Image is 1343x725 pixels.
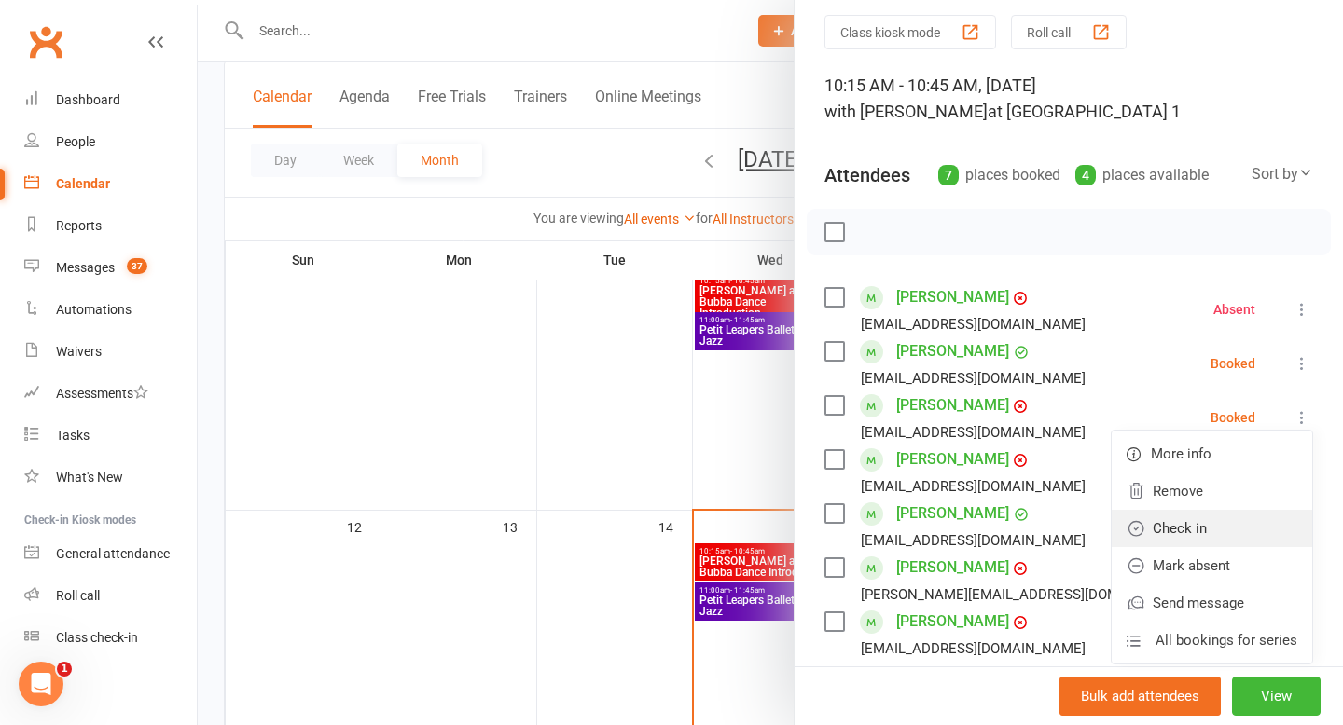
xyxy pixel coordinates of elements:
button: Bulk add attendees [1059,677,1221,716]
div: Assessments [56,386,148,401]
a: Class kiosk mode [24,617,197,659]
a: Calendar [24,163,197,205]
div: Sort by [1252,162,1313,186]
div: Roll call [56,588,100,603]
a: Send message [1112,584,1312,622]
div: What's New [56,470,123,485]
div: places available [1075,162,1209,188]
div: 4 [1075,165,1096,185]
span: with [PERSON_NAME] [824,102,988,121]
a: Tasks [24,415,197,457]
a: Check in [1112,510,1312,547]
div: 10:15 AM - 10:45 AM, [DATE] [824,73,1313,125]
a: [PERSON_NAME] [896,553,1009,582]
div: Booked [1211,411,1255,424]
div: [EMAIL_ADDRESS][DOMAIN_NAME] [861,420,1086,445]
button: Roll call [1011,15,1127,49]
a: Remove [1112,472,1312,510]
span: More info [1151,443,1211,465]
div: [EMAIL_ADDRESS][DOMAIN_NAME] [861,528,1086,553]
a: Waivers [24,331,197,373]
a: Automations [24,289,197,331]
a: Roll call [24,575,197,617]
span: at [GEOGRAPHIC_DATA] 1 [988,102,1181,121]
div: Tasks [56,428,90,443]
div: Waivers [56,344,102,359]
div: General attendance [56,546,170,561]
a: [PERSON_NAME] [896,445,1009,474]
div: Absent [1213,303,1255,316]
a: General attendance kiosk mode [24,533,197,575]
div: Automations [56,302,132,317]
div: [PERSON_NAME][EMAIL_ADDRESS][DOMAIN_NAME] [861,582,1193,607]
div: Dashboard [56,92,120,107]
a: More info [1112,435,1312,472]
div: [EMAIL_ADDRESS][DOMAIN_NAME] [861,474,1086,499]
div: Messages [56,260,115,275]
button: View [1232,677,1321,716]
a: [PERSON_NAME] [896,336,1009,366]
a: Assessments [24,373,197,415]
a: People [24,121,197,163]
a: Reports [24,205,197,247]
a: Messages 37 [24,247,197,289]
a: [PERSON_NAME] [896,607,1009,636]
a: Clubworx [22,19,69,65]
span: All bookings for series [1156,629,1297,651]
a: All bookings for series [1112,622,1312,659]
div: Booked [1211,357,1255,370]
span: 37 [127,258,147,274]
div: People [56,134,95,149]
div: [EMAIL_ADDRESS][DOMAIN_NAME] [861,636,1086,661]
a: [PERSON_NAME] [896,282,1009,312]
div: [EMAIL_ADDRESS][DOMAIN_NAME] [861,366,1086,390]
a: Dashboard [24,79,197,121]
div: [EMAIL_ADDRESS][DOMAIN_NAME] [861,312,1086,336]
button: Class kiosk mode [824,15,996,49]
a: [PERSON_NAME] [896,499,1009,528]
a: What's New [24,457,197,499]
div: Calendar [56,176,110,191]
div: Class check-in [56,630,138,645]
a: [PERSON_NAME] [896,390,1009,420]
div: 7 [938,165,959,185]
div: Attendees [824,162,910,188]
div: places booked [938,162,1060,188]
div: Reports [56,218,102,233]
span: 1 [57,662,72,677]
iframe: Intercom live chat [19,662,63,706]
a: Mark absent [1112,547,1312,584]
